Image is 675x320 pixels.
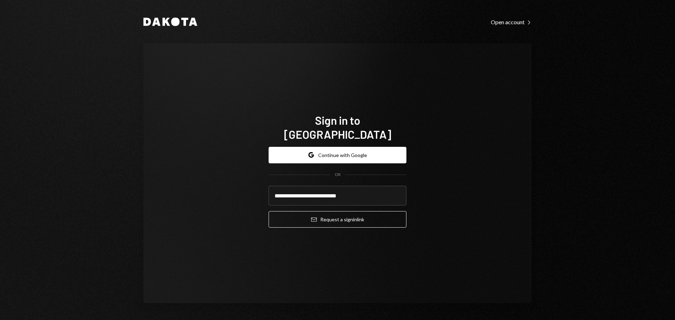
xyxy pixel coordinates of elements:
div: Open account [491,19,532,26]
button: Request a signinlink [269,211,406,228]
button: Continue with Google [269,147,406,163]
div: OR [335,172,341,178]
h1: Sign in to [GEOGRAPHIC_DATA] [269,113,406,141]
a: Open account [491,18,532,26]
